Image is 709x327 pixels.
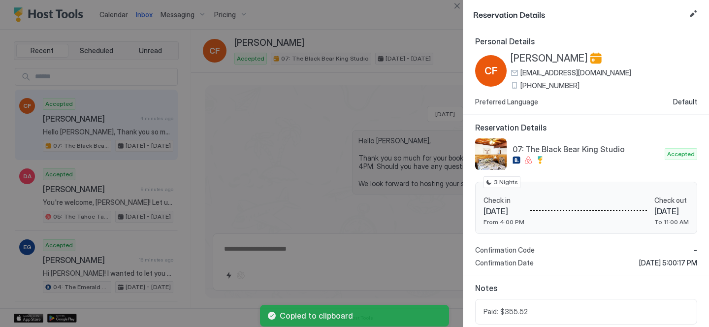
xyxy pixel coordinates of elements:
[483,196,524,205] span: Check in
[654,196,689,205] span: Check out
[475,123,697,132] span: Reservation Details
[494,178,518,187] span: 3 Nights
[483,206,524,216] span: [DATE]
[475,98,538,106] span: Preferred Language
[667,150,695,159] span: Accepted
[475,138,507,170] div: listing image
[475,283,697,293] span: Notes
[473,8,685,20] span: Reservation Details
[520,81,580,90] span: [PHONE_NUMBER]
[511,52,588,65] span: [PERSON_NAME]
[694,246,697,255] span: -
[475,259,534,267] span: Confirmation Date
[654,218,689,226] span: To 11:00 AM
[280,311,441,321] span: Copied to clipboard
[484,64,498,78] span: CF
[639,259,697,267] span: [DATE] 5:00:17 PM
[687,8,699,20] button: Edit reservation
[673,98,697,106] span: Default
[483,218,524,226] span: From 4:00 PM
[475,246,535,255] span: Confirmation Code
[513,144,661,154] span: 07: The Black Bear King Studio
[520,68,631,77] span: [EMAIL_ADDRESS][DOMAIN_NAME]
[654,206,689,216] span: [DATE]
[475,36,697,46] span: Personal Details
